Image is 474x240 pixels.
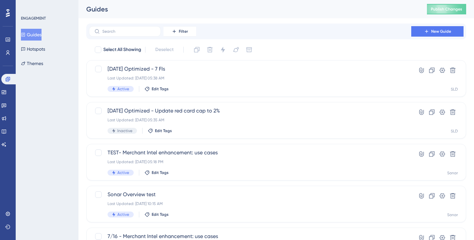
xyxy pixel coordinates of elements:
span: [DATE] Optimized - 7 FIs [108,65,393,73]
div: Last Updated: [DATE] 10:15 AM [108,201,393,206]
button: Filter [163,26,196,37]
span: Publish Changes [431,7,462,12]
span: Active [117,86,129,92]
button: Edit Tags [144,86,169,92]
span: Edit Tags [155,128,172,133]
div: Guides [86,5,411,14]
button: Themes [21,58,43,69]
span: Filter [179,29,188,34]
button: Hotspots [21,43,45,55]
span: TEST- Merchant Intel enhancement: use cases [108,149,393,157]
input: Search [102,29,155,34]
span: Sonar Overview test [108,191,393,198]
button: Edit Tags [144,212,169,217]
span: Active [117,170,129,175]
div: Last Updated: [DATE] 05:38 AM [108,76,393,81]
div: Sonar [447,212,458,217]
span: Select All Showing [103,46,141,54]
span: Edit Tags [152,86,169,92]
div: Last Updated: [DATE] 05:18 PM [108,159,393,164]
button: Deselect [149,44,179,56]
span: Edit Tags [152,212,169,217]
div: Last Updated: [DATE] 05:35 AM [108,117,393,123]
span: [DATE] Optimized - Update red card cap to 2% [108,107,393,115]
button: New Guide [411,26,464,37]
span: Deselect [155,46,174,54]
span: New Guide [431,29,451,34]
span: Active [117,212,129,217]
span: Edit Tags [152,170,169,175]
button: Guides [21,29,42,41]
div: Sonar [447,170,458,176]
div: ENGAGEMENT [21,16,46,21]
div: SLD [451,87,458,92]
button: Edit Tags [144,170,169,175]
div: SLD [451,129,458,134]
button: Publish Changes [427,4,466,14]
button: Edit Tags [148,128,172,133]
span: Inactive [117,128,132,133]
